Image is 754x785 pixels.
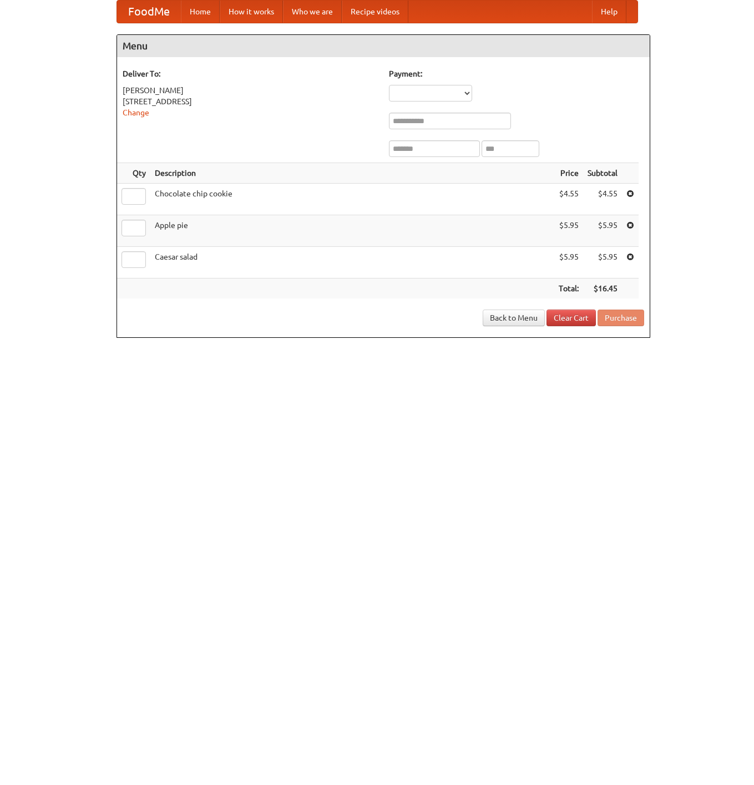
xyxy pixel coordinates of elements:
[123,96,378,107] div: [STREET_ADDRESS]
[150,184,554,215] td: Chocolate chip cookie
[554,278,583,299] th: Total:
[554,215,583,247] td: $5.95
[123,108,149,117] a: Change
[117,163,150,184] th: Qty
[554,163,583,184] th: Price
[181,1,220,23] a: Home
[583,163,622,184] th: Subtotal
[117,35,650,57] h4: Menu
[220,1,283,23] a: How it works
[592,1,626,23] a: Help
[123,68,378,79] h5: Deliver To:
[583,278,622,299] th: $16.45
[150,247,554,278] td: Caesar salad
[150,163,554,184] th: Description
[583,184,622,215] td: $4.55
[583,247,622,278] td: $5.95
[483,310,545,326] a: Back to Menu
[554,184,583,215] td: $4.55
[150,215,554,247] td: Apple pie
[389,68,644,79] h5: Payment:
[117,1,181,23] a: FoodMe
[554,247,583,278] td: $5.95
[598,310,644,326] button: Purchase
[123,85,378,96] div: [PERSON_NAME]
[583,215,622,247] td: $5.95
[283,1,342,23] a: Who we are
[546,310,596,326] a: Clear Cart
[342,1,408,23] a: Recipe videos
